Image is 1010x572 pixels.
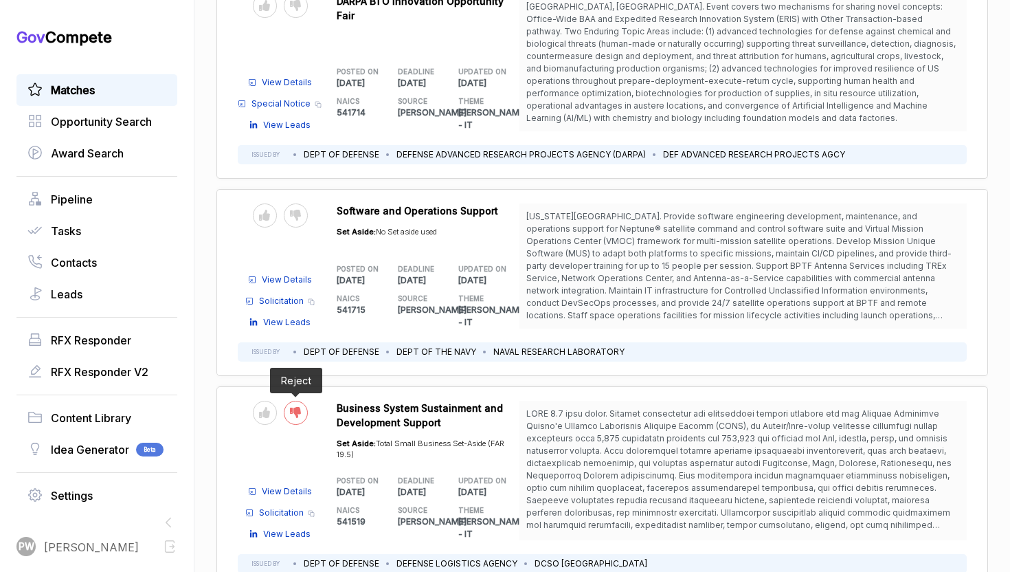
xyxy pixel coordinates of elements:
[396,148,646,161] li: DEFENSE ADVANCED RESEARCH PROJECTS AGENCY (DARPA)
[398,96,437,107] h5: SOURCE
[16,27,177,47] h1: Compete
[458,476,497,486] h5: UPDATED ON
[458,505,497,516] h5: THEME
[337,274,398,287] p: [DATE]
[251,560,280,568] h5: ISSUED BY
[337,402,503,428] span: Business System Sustainment and Development Support
[458,486,519,498] p: [DATE]
[398,294,437,304] h5: SOURCE
[458,264,497,274] h5: UPDATED ON
[51,254,97,271] span: Contacts
[458,67,497,77] h5: UPDATED ON
[337,294,376,304] h5: NAICS
[51,364,148,380] span: RFX Responder V2
[44,539,139,555] span: [PERSON_NAME]
[251,151,280,159] h5: ISSUED BY
[51,145,124,162] span: Award Search
[27,332,166,349] a: RFX Responder
[398,516,459,528] p: [PERSON_NAME]
[458,516,519,540] p: [PERSON_NAME] - IT
[337,516,398,528] p: 541519
[262,76,312,89] span: View Details
[337,439,376,448] span: Set Aside:
[51,113,152,130] span: Opportunity Search
[396,346,476,358] li: DEPT OF THE NAVY
[259,507,304,519] span: Solicitation
[27,223,166,239] a: Tasks
[337,227,376,236] span: Set Aside:
[398,77,459,89] p: [DATE]
[27,286,166,302] a: Leads
[304,346,379,358] li: DEPT OF DEFENSE
[337,486,398,498] p: [DATE]
[663,148,845,161] li: DEF ADVANCED RESEARCH PROJECTS AGCY
[337,96,376,107] h5: NAICS
[136,443,164,456] span: Beta
[396,558,517,570] li: DEFENSE LOGISTICS AGENCY
[337,67,376,77] h5: POSTED ON
[262,485,312,498] span: View Details
[51,410,131,426] span: Content Library
[398,67,437,77] h5: DEADLINE
[19,540,34,554] span: PW
[27,145,166,162] a: Award Search
[398,274,459,287] p: [DATE]
[398,107,459,119] p: [PERSON_NAME]
[458,107,519,131] p: [PERSON_NAME] - IT
[398,486,459,498] p: [DATE]
[304,148,379,161] li: DEPT OF DEFENSE
[458,304,519,329] p: [PERSON_NAME] - IT
[526,211,952,333] span: [US_STATE][GEOGRAPHIC_DATA]. Provide software engineering development, maintenance, and operation...
[458,96,497,107] h5: THEME
[245,507,304,519] a: Solicitation
[16,28,45,46] span: Gov
[51,286,82,302] span: Leads
[263,119,311,131] span: View Leads
[238,98,311,110] a: Special Notice
[251,98,311,110] span: Special Notice
[51,191,93,208] span: Pipeline
[398,505,437,516] h5: SOURCE
[337,205,498,217] span: Software and Operations Support
[262,274,312,286] span: View Details
[27,410,166,426] a: Content Library
[526,1,956,123] span: [GEOGRAPHIC_DATA], [GEOGRAPHIC_DATA]. Event covers two mechanisms for sharing novel concepts: Off...
[51,223,81,239] span: Tasks
[259,295,304,307] span: Solicitation
[337,476,376,486] h5: POSTED ON
[251,348,280,356] h5: ISSUED BY
[337,439,504,460] span: Total Small Business Set-Aside (FAR 19.5)
[27,487,166,504] a: Settings
[27,441,166,458] a: Idea GeneratorBeta
[458,274,519,287] p: [DATE]
[263,528,311,540] span: View Leads
[27,113,166,130] a: Opportunity Search
[337,77,398,89] p: [DATE]
[51,487,93,504] span: Settings
[27,254,166,271] a: Contacts
[27,364,166,380] a: RFX Responder V2
[337,107,398,119] p: 541714
[51,332,131,349] span: RFX Responder
[337,505,376,516] h5: NAICS
[263,316,311,329] span: View Leads
[51,82,95,98] span: Matches
[337,264,376,274] h5: POSTED ON
[398,476,437,486] h5: DEADLINE
[493,346,625,358] li: NAVAL RESEARCH LABORATORY
[337,304,398,316] p: 541715
[304,558,379,570] li: DEPT OF DEFENSE
[51,441,129,458] span: Idea Generator
[27,191,166,208] a: Pipeline
[458,77,519,89] p: [DATE]
[398,264,437,274] h5: DEADLINE
[245,295,304,307] a: Solicitation
[458,294,497,304] h5: THEME
[376,227,437,236] span: No Set aside used
[27,82,166,98] a: Matches
[535,558,647,570] li: DCSO [GEOGRAPHIC_DATA]
[398,304,459,316] p: [PERSON_NAME]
